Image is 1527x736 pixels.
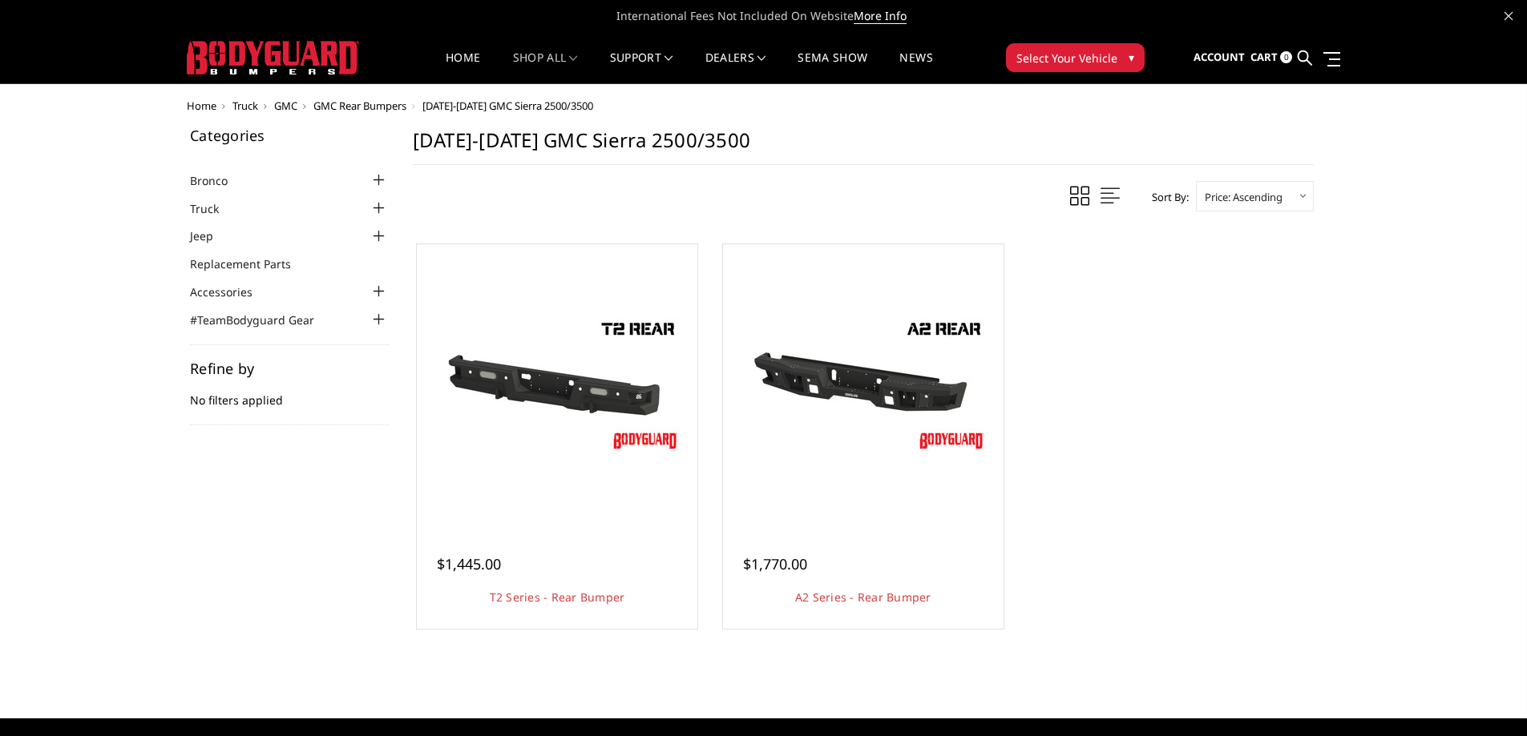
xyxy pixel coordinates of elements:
a: Dealers [705,52,766,83]
span: Select Your Vehicle [1016,50,1117,66]
a: Home [446,52,480,83]
a: A2 Series - Rear Bumper [795,589,931,605]
a: Jeep [190,227,233,244]
a: GMC [274,99,297,113]
a: Home [187,99,216,113]
a: Cart 0 [1250,36,1292,79]
span: [DATE]-[DATE] GMC Sierra 2500/3500 [422,99,593,113]
a: T2 Series - Rear Bumper T2 Series - Rear Bumper [421,248,693,521]
img: BODYGUARD BUMPERS [187,41,359,74]
a: shop all [513,52,578,83]
span: $1,770.00 [743,554,807,573]
a: SEMA Show [798,52,867,83]
span: Cart [1250,50,1278,64]
h5: Refine by [190,361,389,376]
a: Truck [190,200,239,217]
span: $1,445.00 [437,554,501,573]
a: T2 Series - Rear Bumper [490,589,625,605]
a: Support [610,52,673,83]
a: #TeamBodyguard Gear [190,312,334,328]
label: Sort By: [1143,185,1189,209]
a: Account [1194,36,1245,79]
h5: Categories [190,128,389,143]
a: Bronco [190,172,248,189]
a: Accessories [190,284,273,300]
a: News [899,52,932,83]
span: Account [1194,50,1245,64]
button: Select Your Vehicle [1006,43,1145,72]
span: 0 [1280,51,1292,63]
a: Truck [232,99,258,113]
a: Replacement Parts [190,255,311,272]
h1: [DATE]-[DATE] GMC Sierra 2500/3500 [413,128,1314,165]
a: More Info [854,8,907,24]
div: No filters applied [190,361,389,425]
a: GMC Rear Bumpers [313,99,406,113]
a: A2 Series - Rear Bumper A2 Series - Rear Bumper [727,248,1000,521]
span: ▾ [1129,49,1134,66]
